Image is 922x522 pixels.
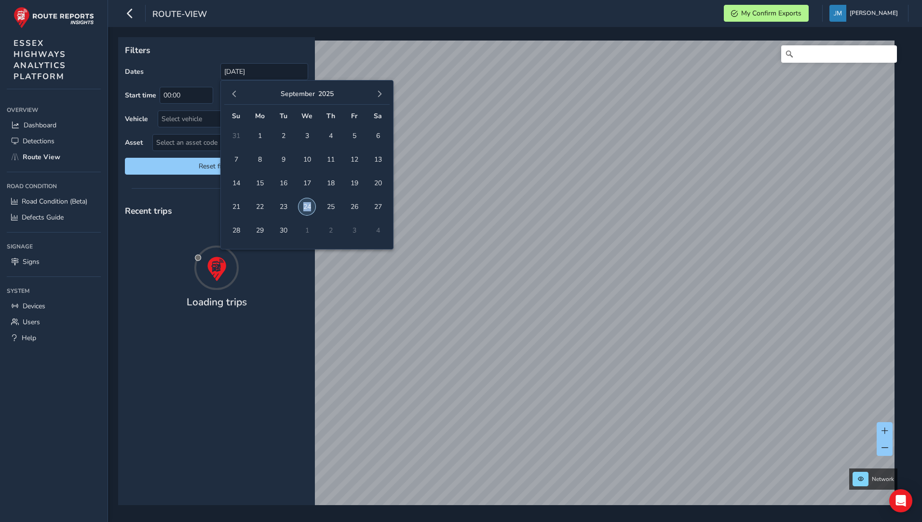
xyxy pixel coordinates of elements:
div: Select vehicle [158,111,292,127]
span: 8 [251,151,268,168]
span: Signs [23,257,40,266]
span: 21 [228,198,244,215]
span: Devices [23,302,45,311]
span: Mo [255,111,265,121]
div: System [7,284,101,298]
span: Th [326,111,335,121]
span: 4 [322,127,339,144]
span: 3 [298,127,315,144]
span: route-view [152,8,207,22]
button: My Confirm Exports [724,5,809,22]
span: 1 [251,127,268,144]
span: Recent trips [125,205,172,217]
span: Su [232,111,240,121]
a: Dashboard [7,117,101,133]
a: Route View [7,149,101,165]
span: 17 [298,175,315,192]
span: Detections [23,137,54,146]
span: Tu [280,111,287,121]
button: [PERSON_NAME] [829,5,901,22]
span: My Confirm Exports [741,9,801,18]
a: Road Condition (Beta) [7,193,101,209]
span: 2 [275,127,292,144]
span: Help [22,333,36,343]
span: 20 [369,175,386,192]
span: Select an asset code [153,135,292,151]
span: 5 [346,127,363,144]
h4: Loading trips [187,296,247,308]
label: Vehicle [125,114,148,124]
button: September [281,89,315,98]
a: Users [7,314,101,330]
span: 30 [275,222,292,239]
span: 15 [251,175,268,192]
span: 26 [346,198,363,215]
span: Defects Guide [22,213,64,222]
span: 22 [251,198,268,215]
label: Start time [125,91,156,100]
span: 12 [346,151,363,168]
span: ESSEX HIGHWAYS ANALYTICS PLATFORM [14,38,66,82]
span: 9 [275,151,292,168]
span: 24 [298,198,315,215]
div: Open Intercom Messenger [889,489,912,512]
span: 10 [298,151,315,168]
span: Fr [351,111,357,121]
span: 16 [275,175,292,192]
span: Route View [23,152,60,162]
img: diamond-layout [829,5,846,22]
a: Defects Guide [7,209,101,225]
button: Reset filters [125,158,308,175]
span: 14 [228,175,244,192]
span: 6 [369,127,386,144]
span: 23 [275,198,292,215]
canvas: Map [122,41,895,516]
a: Help [7,330,101,346]
div: Overview [7,103,101,117]
label: Asset [125,138,143,147]
span: Users [23,317,40,327]
span: Dashboard [24,121,56,130]
input: Search [781,45,897,63]
span: 27 [369,198,386,215]
span: Road Condition (Beta) [22,197,87,206]
span: Sa [374,111,382,121]
a: Devices [7,298,101,314]
span: 7 [228,151,244,168]
span: 18 [322,175,339,192]
span: [PERSON_NAME] [850,5,898,22]
p: Filters [125,44,308,56]
span: We [301,111,312,121]
label: Dates [125,67,144,76]
div: Road Condition [7,179,101,193]
span: 13 [369,151,386,168]
div: Signage [7,239,101,254]
span: Network [872,475,894,483]
a: Signs [7,254,101,270]
a: Detections [7,133,101,149]
span: Reset filters [132,162,301,171]
span: 19 [346,175,363,192]
span: 25 [322,198,339,215]
img: rr logo [14,7,94,28]
button: 2025 [318,89,334,98]
span: 28 [228,222,244,239]
span: 29 [251,222,268,239]
span: 11 [322,151,339,168]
